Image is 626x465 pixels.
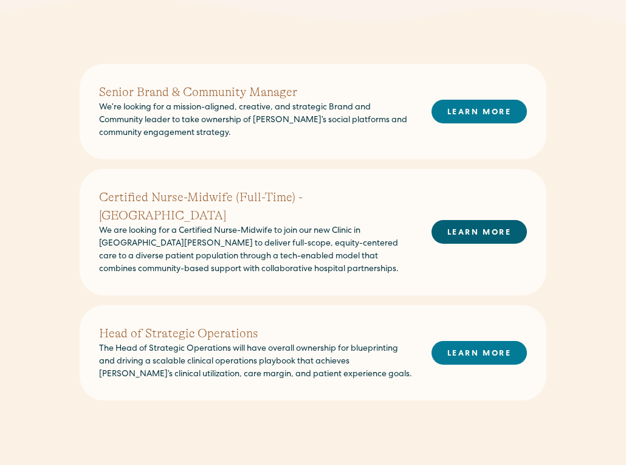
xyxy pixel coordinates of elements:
[99,188,412,225] h2: Certified Nurse-Midwife (Full-Time) - [GEOGRAPHIC_DATA]
[432,100,527,123] a: LEARN MORE
[99,225,412,276] p: We are looking for a Certified Nurse-Midwife to join our new Clinic in [GEOGRAPHIC_DATA][PERSON_N...
[99,102,412,140] p: We’re looking for a mission-aligned, creative, and strategic Brand and Community leader to take o...
[432,220,527,244] a: LEARN MORE
[432,341,527,365] a: LEARN MORE
[99,325,412,343] h2: Head of Strategic Operations
[99,343,412,381] p: The Head of Strategic Operations will have overall ownership for blueprinting and driving a scala...
[99,83,412,102] h2: Senior Brand & Community Manager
